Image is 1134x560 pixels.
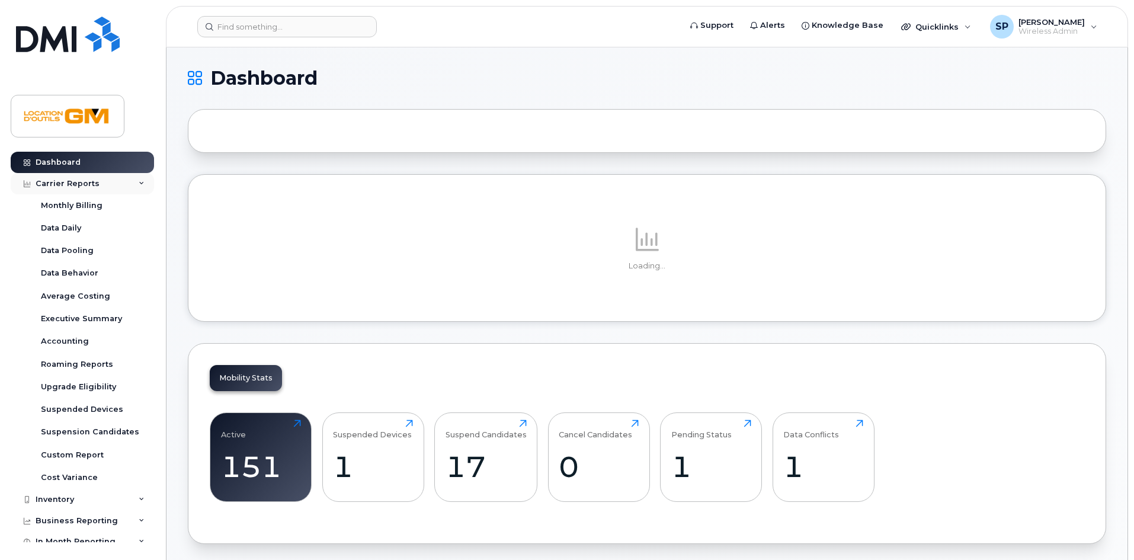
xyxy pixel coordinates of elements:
p: Loading... [210,261,1084,271]
div: Pending Status [671,420,732,439]
a: Suspend Candidates17 [446,420,527,495]
a: Suspended Devices1 [333,420,413,495]
a: Data Conflicts1 [783,420,863,495]
div: 17 [446,449,527,484]
div: Suspend Candidates [446,420,527,439]
div: 1 [333,449,413,484]
div: 0 [559,449,639,484]
div: 151 [221,449,301,484]
div: 1 [671,449,751,484]
div: Cancel Candidates [559,420,632,439]
div: Data Conflicts [783,420,839,439]
span: Dashboard [210,69,318,87]
div: 1 [783,449,863,484]
a: Active151 [221,420,301,495]
div: Suspended Devices [333,420,412,439]
a: Cancel Candidates0 [559,420,639,495]
a: Pending Status1 [671,420,751,495]
div: Active [221,420,246,439]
